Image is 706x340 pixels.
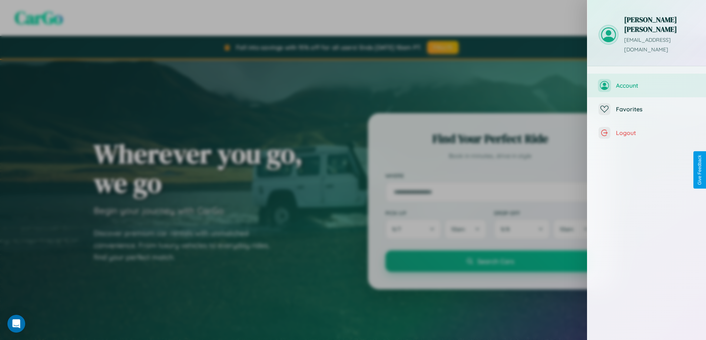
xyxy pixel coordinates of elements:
button: Account [587,74,706,97]
button: Logout [587,121,706,145]
div: Open Intercom Messenger [7,315,25,333]
span: Favorites [616,105,695,113]
span: Logout [616,129,695,137]
h3: [PERSON_NAME] [PERSON_NAME] [624,15,695,34]
div: Give Feedback [697,155,702,185]
p: [EMAIL_ADDRESS][DOMAIN_NAME] [624,36,695,55]
span: Account [616,82,695,89]
button: Favorites [587,97,706,121]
